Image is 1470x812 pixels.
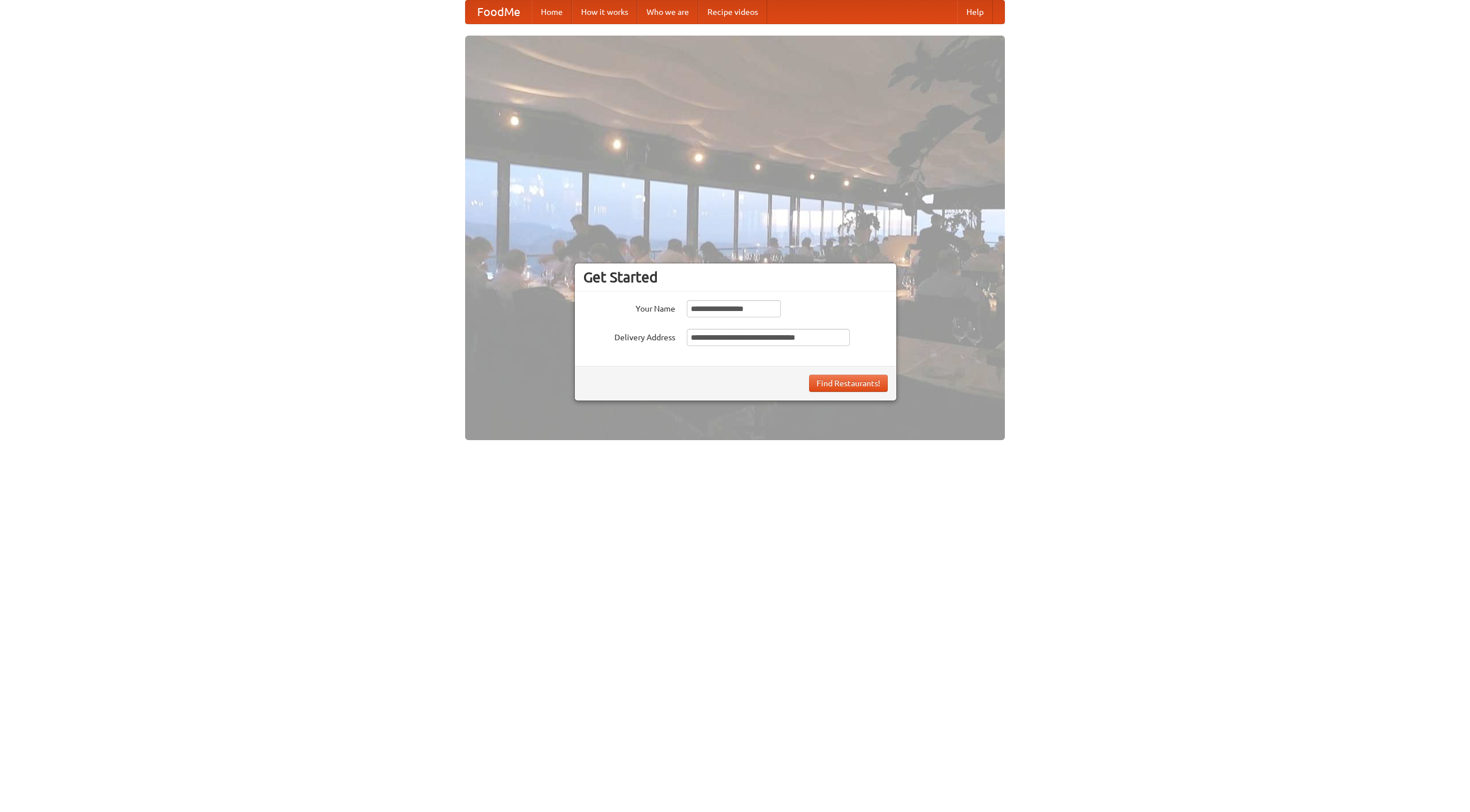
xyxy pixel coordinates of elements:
a: How it works [572,1,637,24]
a: Who we are [637,1,698,24]
h3: Get Started [583,269,888,286]
a: Recipe videos [698,1,767,24]
a: Help [957,1,993,24]
a: FoodMe [466,1,532,24]
a: Home [532,1,572,24]
label: Your Name [583,300,675,314]
label: Delivery Address [583,329,675,343]
button: Find Restaurants! [809,375,888,392]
